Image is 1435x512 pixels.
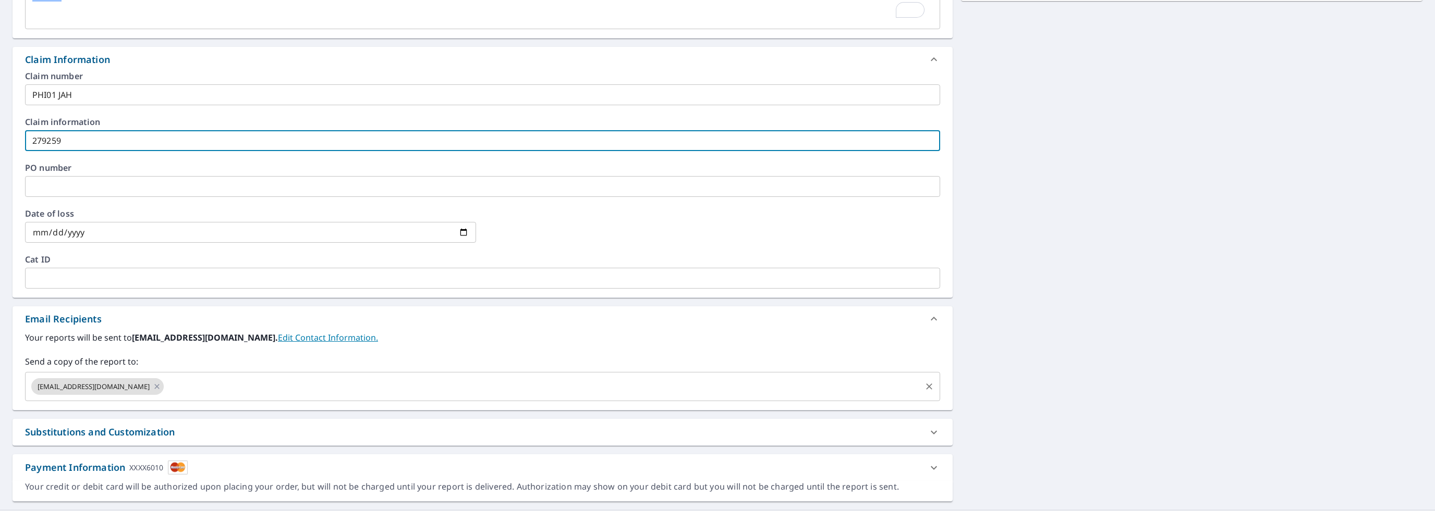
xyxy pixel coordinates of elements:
[25,355,940,368] label: Send a copy of the report to:
[25,425,175,439] div: Substitutions and Customization
[13,47,953,72] div: Claim Information
[922,379,937,394] button: Clear
[25,331,940,344] label: Your reports will be sent to
[25,72,940,80] label: Claim number
[132,332,278,343] b: [EMAIL_ADDRESS][DOMAIN_NAME].
[31,378,164,395] div: [EMAIL_ADDRESS][DOMAIN_NAME]
[25,255,940,264] label: Cat ID
[129,460,163,474] div: XXXX6010
[25,481,940,493] div: Your credit or debit card will be authorized upon placing your order, but will not be charged unt...
[25,118,940,126] label: Claim information
[13,306,953,331] div: Email Recipients
[25,312,102,326] div: Email Recipients
[278,332,378,343] a: EditContactInfo
[31,382,156,392] span: [EMAIL_ADDRESS][DOMAIN_NAME]
[13,454,953,481] div: Payment InformationXXXX6010cardImage
[25,53,110,67] div: Claim Information
[25,209,476,218] label: Date of loss
[13,419,953,445] div: Substitutions and Customization
[168,460,188,474] img: cardImage
[25,164,940,172] label: PO number
[25,460,188,474] div: Payment Information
